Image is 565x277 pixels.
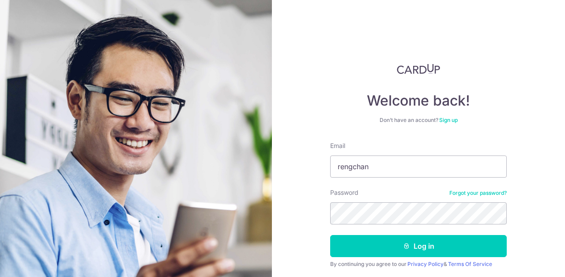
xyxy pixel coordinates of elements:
[397,64,440,74] img: CardUp Logo
[330,235,507,257] button: Log in
[439,117,458,123] a: Sign up
[330,117,507,124] div: Don’t have an account?
[330,141,345,150] label: Email
[330,188,358,197] label: Password
[330,261,507,268] div: By continuing you agree to our &
[330,92,507,110] h4: Welcome back!
[449,190,507,197] a: Forgot your password?
[448,261,492,267] a: Terms Of Service
[330,156,507,178] input: Enter your Email
[407,261,444,267] a: Privacy Policy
